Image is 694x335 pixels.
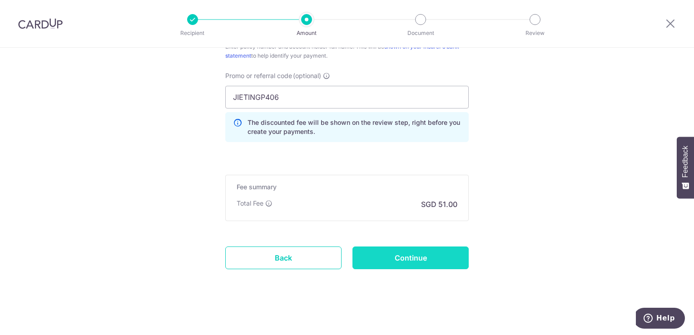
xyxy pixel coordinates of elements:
[248,118,461,136] p: The discounted fee will be shown on the review step, right before you create your payments.
[237,199,263,208] p: Total Fee
[636,308,685,330] iframe: Opens a widget where you can find more information
[225,42,469,60] div: Enter policy number and account holder full name. This will be to help identify your payment.
[273,29,340,38] p: Amount
[352,246,469,269] input: Continue
[293,71,321,80] span: (optional)
[421,199,457,210] p: SGD 51.00
[159,29,226,38] p: Recipient
[225,71,292,80] span: Promo or referral code
[18,18,63,29] img: CardUp
[681,146,689,177] span: Feedback
[237,182,457,192] h5: Fee summary
[225,246,342,269] a: Back
[501,29,569,38] p: Review
[677,137,694,198] button: Feedback - Show survey
[387,29,454,38] p: Document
